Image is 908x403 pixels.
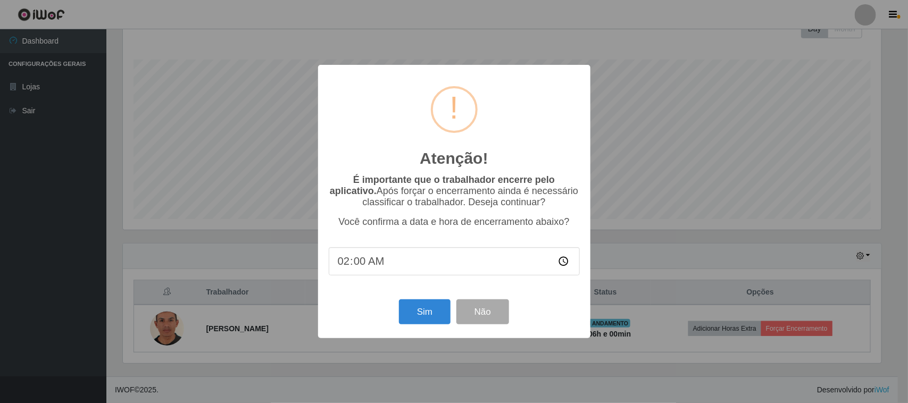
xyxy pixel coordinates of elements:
b: É importante que o trabalhador encerre pelo aplicativo. [330,174,555,196]
p: Após forçar o encerramento ainda é necessário classificar o trabalhador. Deseja continuar? [329,174,580,208]
button: Não [456,299,509,324]
h2: Atenção! [420,149,488,168]
p: Você confirma a data e hora de encerramento abaixo? [329,216,580,228]
button: Sim [399,299,451,324]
